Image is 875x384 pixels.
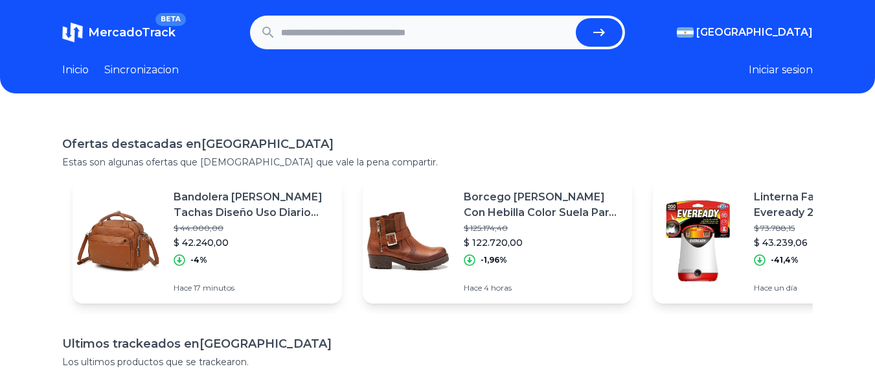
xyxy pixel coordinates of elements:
[464,223,622,234] p: $ 125.174,40
[62,156,813,169] p: Estas son algunas ofertas que [DEMOGRAPHIC_DATA] que vale la pena compartir.
[62,22,83,43] img: MercadoTrack
[677,25,813,40] button: [GEOGRAPHIC_DATA]
[174,189,332,221] p: Bandolera [PERSON_NAME] Tachas Diseño Uso Diario Amplia Tendencia Color Suela 22466
[174,283,332,293] p: Hace 17 minutos
[653,196,744,287] img: Featured image
[174,223,332,234] p: $ 44.000,00
[174,236,332,249] p: $ 42.240,00
[363,179,632,304] a: Featured imageBorcego [PERSON_NAME] Con Hebilla Color Suela Para Mujer$ 125.174,40$ 122.720,00-1,...
[62,335,813,353] h1: Ultimos trackeados en [GEOGRAPHIC_DATA]
[771,255,799,265] p: -41,4%
[73,179,342,304] a: Featured imageBandolera [PERSON_NAME] Tachas Diseño Uso Diario Amplia Tendencia Color Suela 22466...
[62,62,89,78] a: Inicio
[104,62,179,78] a: Sincronizacion
[677,27,694,38] img: Argentina
[155,13,186,26] span: BETA
[481,255,507,265] p: -1,96%
[190,255,207,265] p: -4%
[749,62,813,78] button: Iniciar sesion
[464,189,622,221] p: Borcego [PERSON_NAME] Con Hebilla Color Suela Para Mujer
[62,135,813,153] h1: Ofertas destacadas en [GEOGRAPHIC_DATA]
[363,196,453,287] img: Featured image
[464,236,622,249] p: $ 122.720,00
[464,283,622,293] p: Hace 4 horas
[62,22,176,43] a: MercadoTrackBETA
[696,25,813,40] span: [GEOGRAPHIC_DATA]
[88,25,176,40] span: MercadoTrack
[73,196,163,287] img: Featured image
[62,355,813,368] p: Los ultimos productos que se trackearon.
